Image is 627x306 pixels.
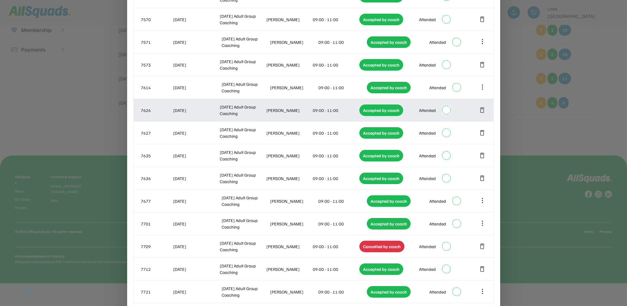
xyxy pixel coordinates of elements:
div: 7626 [141,107,172,114]
div: Accepted by coach [359,14,403,25]
div: 7570 [141,16,172,23]
div: Accepted by coach [359,173,403,184]
div: [DATE] [173,220,221,227]
div: 09:00 - 11:00 [319,289,366,295]
div: Cancelled by coach [359,241,404,252]
div: [DATE] Adult Group Coaching [222,35,269,49]
div: [DATE] [173,198,221,204]
div: [DATE] Adult Group Coaching [220,262,265,276]
button: delete [479,265,486,273]
div: [PERSON_NAME] [266,16,312,23]
button: delete [479,129,486,137]
div: [DATE] [173,152,219,159]
div: [DATE] Adult Group Coaching [220,172,265,185]
div: [DATE] Adult Group Coaching [220,104,265,117]
div: 09:00 - 11:00 [313,152,358,159]
div: 7636 [141,175,172,182]
div: Attended [419,243,436,250]
div: [PERSON_NAME] [270,220,317,227]
div: [DATE] [173,289,221,295]
div: [DATE] Adult Group Coaching [220,126,265,139]
div: 7701 [141,220,172,227]
div: 09:00 - 11:00 [319,198,366,204]
div: [DATE] [173,130,219,136]
div: 09:00 - 11:00 [313,16,358,23]
div: [DATE] Adult Group Coaching [222,217,269,230]
div: [PERSON_NAME] [266,243,312,250]
div: 7635 [141,152,172,159]
div: Accepted by coach [359,59,403,71]
div: 7709 [141,243,172,250]
div: [DATE] Adult Group Coaching [220,149,265,162]
div: 7614 [141,84,172,91]
button: delete [479,174,486,182]
div: [DATE] [173,39,221,45]
div: [DATE] Adult Group Coaching [220,13,265,26]
div: Accepted by coach [367,82,411,93]
div: Attended [429,84,446,91]
div: 7573 [141,62,172,68]
button: delete [479,106,486,114]
div: [PERSON_NAME] [266,62,312,68]
div: 7721 [141,289,172,295]
button: delete [479,61,486,68]
div: 09:00 - 11:00 [313,62,358,68]
div: 09:00 - 11:00 [319,220,366,227]
div: 09:00 - 11:00 [313,107,358,114]
div: Accepted by coach [367,218,411,229]
div: [DATE] Adult Group Coaching [220,240,265,253]
div: Attended [429,289,446,295]
div: [PERSON_NAME] [266,107,312,114]
button: delete [479,16,486,23]
div: [PERSON_NAME] [270,84,317,91]
div: 09:00 - 11:00 [313,130,358,136]
div: Accepted by coach [367,36,411,48]
div: Accepted by coach [367,286,411,298]
div: [DATE] [173,107,219,114]
div: Attended [429,220,446,227]
div: Accepted by coach [359,104,403,116]
div: 7571 [141,39,172,45]
div: 09:00 - 11:00 [313,243,358,250]
div: Attended [419,107,436,114]
div: [PERSON_NAME] [270,39,317,45]
div: Accepted by coach [367,195,411,207]
div: [PERSON_NAME] [266,130,312,136]
div: Attended [419,175,436,182]
div: 7627 [141,130,172,136]
div: Attended [429,39,446,45]
button: delete [479,152,486,159]
div: 09:00 - 11:00 [313,266,358,272]
div: Accepted by coach [359,263,403,275]
div: [DATE] Adult Group Coaching [220,58,265,71]
button: delete [479,243,486,250]
div: [DATE] [173,16,219,23]
div: [PERSON_NAME] [270,289,317,295]
div: 7712 [141,266,172,272]
div: [DATE] [173,243,219,250]
div: [DATE] [173,84,221,91]
div: 09:00 - 11:00 [313,175,358,182]
div: Attended [419,130,436,136]
div: 09:00 - 11:00 [319,84,366,91]
div: Accepted by coach [359,127,403,139]
div: Attended [419,266,436,272]
div: [DATE] [173,175,219,182]
div: Attended [419,16,436,23]
div: [PERSON_NAME] [266,152,312,159]
div: Attended [429,198,446,204]
div: [PERSON_NAME] [266,266,312,272]
div: Attended [419,152,436,159]
div: [PERSON_NAME] [270,198,317,204]
div: [DATE] [173,266,219,272]
div: [DATE] [173,62,219,68]
div: 7677 [141,198,172,204]
div: [DATE] Adult Group Coaching [222,194,269,207]
div: [DATE] Adult Group Coaching [222,81,269,94]
div: [PERSON_NAME] [266,175,312,182]
div: Attended [419,62,436,68]
div: [DATE] Adult Group Coaching [222,285,269,298]
div: 09:00 - 11:00 [319,39,366,45]
div: Accepted by coach [359,150,403,161]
